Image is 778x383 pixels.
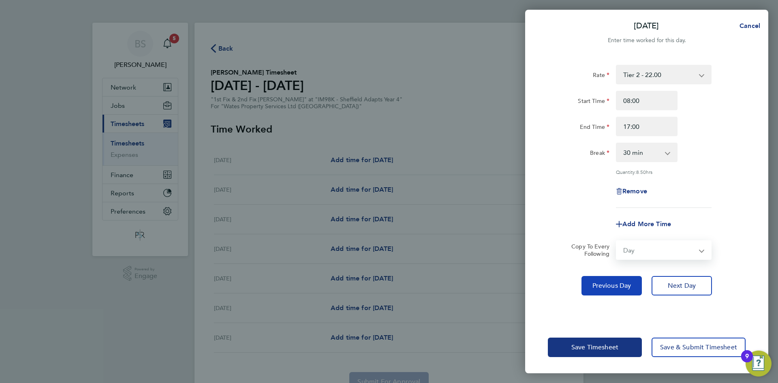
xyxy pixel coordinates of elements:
label: Start Time [578,97,609,107]
div: 9 [745,356,749,367]
button: Cancel [727,18,768,34]
button: Save & Submit Timesheet [652,338,746,357]
label: Rate [593,71,609,81]
input: E.g. 18:00 [616,117,678,136]
button: Previous Day [581,276,642,295]
label: Copy To Every Following [565,243,609,257]
button: Next Day [652,276,712,295]
span: Next Day [668,282,696,290]
label: Break [590,149,609,159]
button: Open Resource Center, 9 new notifications [746,351,772,377]
span: 8.50 [636,169,646,175]
button: Add More Time [616,221,671,227]
span: Remove [622,187,647,195]
button: Save Timesheet [548,338,642,357]
p: [DATE] [634,20,659,32]
span: Save & Submit Timesheet [660,343,737,351]
div: Quantity: hrs [616,169,712,175]
button: Remove [616,188,647,195]
label: End Time [580,123,609,133]
input: E.g. 08:00 [616,91,678,110]
div: Enter time worked for this day. [525,36,768,45]
span: Add More Time [622,220,671,228]
span: Previous Day [592,282,631,290]
span: Save Timesheet [571,343,618,351]
span: Cancel [737,22,760,30]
